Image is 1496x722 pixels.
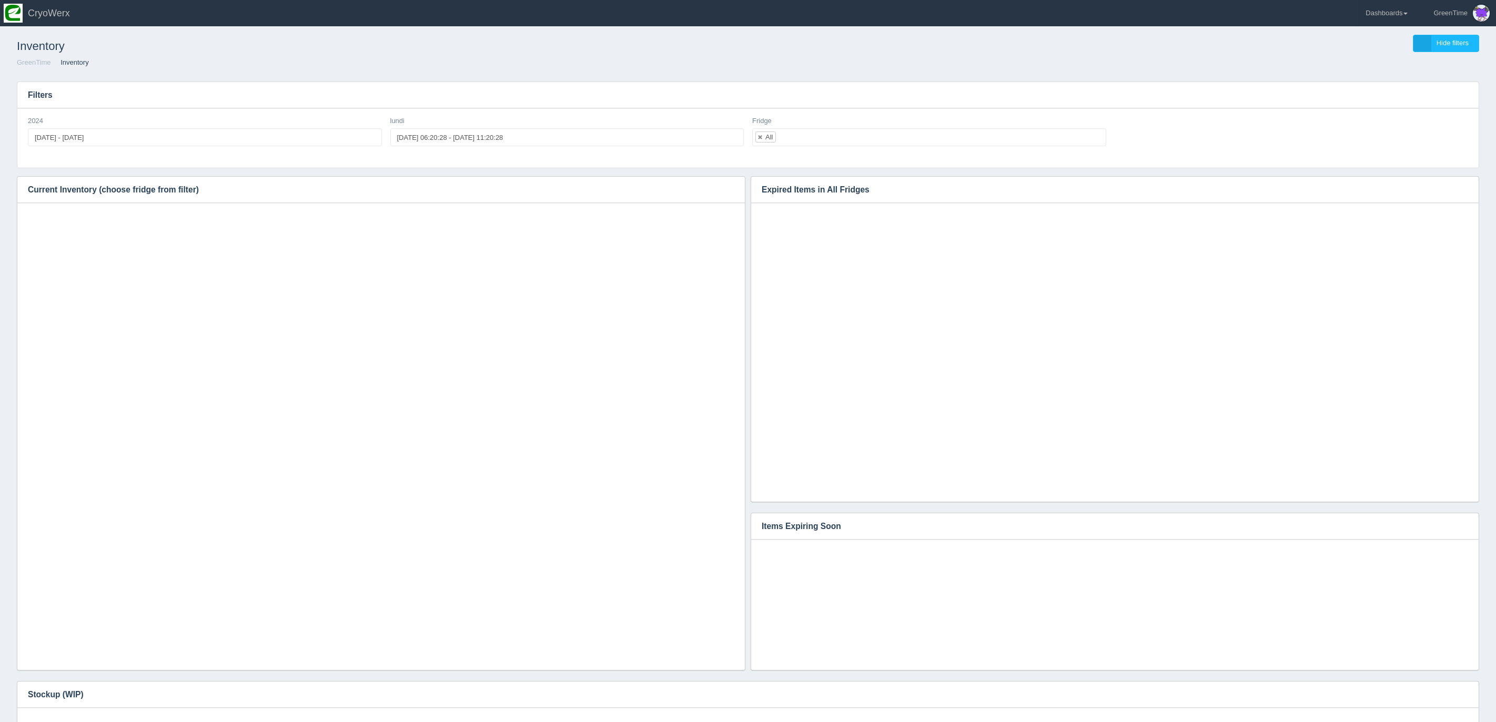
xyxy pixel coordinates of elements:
h3: Stockup (WIP) [17,682,1463,708]
h3: Expired Items in All Fridges [751,177,1463,203]
div: GreenTime [1433,3,1468,24]
label: 2024 [28,116,43,126]
li: Inventory [53,58,88,68]
h3: Filters [17,82,1479,108]
span: CryoWerx [28,8,70,18]
label: lundi [390,116,405,126]
a: GreenTime [17,58,51,66]
img: Profile Picture [1473,5,1490,22]
span: Hide filters [1437,39,1469,47]
a: Hide filters [1413,35,1479,52]
h3: Items Expiring Soon [751,513,1463,540]
label: Fridge [752,116,772,126]
h3: Current Inventory (choose fridge from filter) [17,177,729,203]
img: so2zg2bv3y2ub16hxtjr.png [4,4,23,23]
h1: Inventory [17,35,748,58]
div: All [765,134,773,140]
